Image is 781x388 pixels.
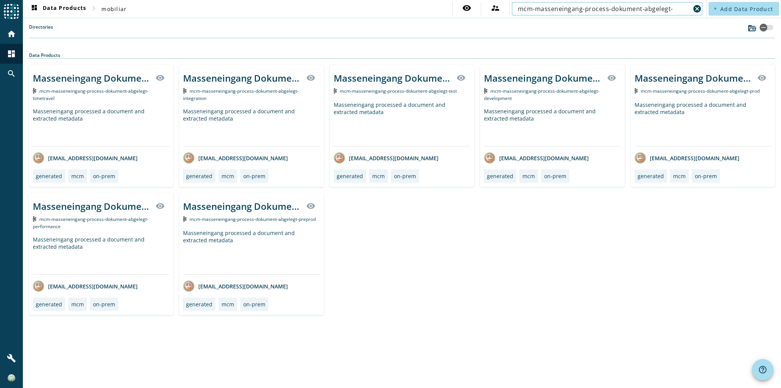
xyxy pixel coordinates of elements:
div: mcm [71,172,84,180]
img: Kafka Topic: mcm-masseneingang-process-dokument-abgelegt-development [484,88,487,93]
div: mcm [522,172,535,180]
mat-icon: visibility [757,73,767,82]
div: on-prem [93,172,115,180]
div: Masseneingang processed a document and extracted metadata [183,108,320,146]
img: avatar [334,152,345,164]
div: generated [36,301,62,308]
div: generated [337,172,363,180]
div: on-prem [544,172,566,180]
mat-icon: visibility [607,73,616,82]
mat-icon: visibility [456,73,466,82]
mat-icon: supervisor_account [491,3,500,13]
div: mcm [222,301,234,308]
div: generated [186,172,212,180]
span: Kafka Topic: mcm-masseneingang-process-dokument-abgelegt-performance [33,216,148,230]
div: mcm [71,301,84,308]
mat-icon: search [7,69,16,78]
span: Kafka Topic: mcm-masseneingang-process-dokument-abgelegt-development [484,88,599,101]
div: generated [638,172,664,180]
div: [EMAIL_ADDRESS][DOMAIN_NAME] [183,280,288,292]
mat-icon: cancel [693,4,702,13]
mat-icon: dashboard [7,49,16,58]
mat-icon: visibility [306,73,315,82]
div: mcm [222,172,234,180]
mat-icon: chevron_right [89,4,98,13]
div: on-prem [243,301,265,308]
mat-icon: build [7,354,16,363]
img: Kafka Topic: mcm-masseneingang-process-dokument-abgelegt-prod [635,88,638,93]
span: Kafka Topic: mcm-masseneingang-process-dokument-abgelegt-integration [183,88,299,101]
div: Masseneingang processed a document and extracted metadata [635,101,771,146]
div: mcm [372,172,385,180]
img: avatar [484,152,495,164]
img: spoud-logo.svg [4,4,19,19]
div: Masseneingang Dokument abgelegt [33,72,151,84]
span: Data Products [30,4,86,13]
mat-icon: home [7,29,16,39]
mat-icon: visibility [156,73,165,82]
mat-icon: help_outline [758,365,767,374]
div: [EMAIL_ADDRESS][DOMAIN_NAME] [334,152,439,164]
button: Clear [692,3,702,14]
div: on-prem [695,172,717,180]
div: on-prem [243,172,265,180]
div: Masseneingang processed a document and extracted metadata [33,108,169,146]
span: Kafka Topic: mcm-masseneingang-process-dokument-abgelegt-timetravel [33,88,148,101]
img: Kafka Topic: mcm-masseneingang-process-dokument-abgelegt-performance [33,216,36,222]
span: Kafka Topic: mcm-masseneingang-process-dokument-abgelegt-prod [641,88,760,94]
span: mobiliar [101,5,127,13]
div: Masseneingang Dokument abgelegt [183,72,301,84]
div: Masseneingang Dokument abgelegt [484,72,602,84]
div: mcm [673,172,686,180]
div: generated [186,301,212,308]
img: avatar [635,152,646,164]
img: avatar [183,152,194,164]
div: Masseneingang processed a document and extracted metadata [334,101,470,146]
div: generated [36,172,62,180]
div: Data Products [29,52,775,59]
div: Masseneingang processed a document and extracted metadata [484,108,620,146]
div: Masseneingang Dokument abgelegt [635,72,753,84]
span: Kafka Topic: mcm-masseneingang-process-dokument-abgelegt-preprod [190,216,316,222]
div: [EMAIL_ADDRESS][DOMAIN_NAME] [183,152,288,164]
img: avatar [33,152,44,164]
div: [EMAIL_ADDRESS][DOMAIN_NAME] [33,280,138,292]
div: on-prem [394,172,416,180]
input: Search (% or * for wildcards) [518,4,690,13]
button: mobiliar [98,2,130,16]
button: Add Data Product [709,2,779,16]
img: avatar [183,280,194,292]
div: Masseneingang Dokument abgelegt [183,200,301,213]
mat-icon: add [713,6,717,11]
div: Masseneingang processed a document and extracted metadata [183,229,320,274]
button: Data Products [27,2,89,16]
img: avatar [33,280,44,292]
mat-icon: visibility [306,201,315,211]
mat-icon: visibility [462,3,471,13]
div: Masseneingang Dokument abgelegt [33,200,151,213]
img: c5efd522b9e2345ba31424202ff1fd10 [8,374,15,382]
span: Kafka Topic: mcm-masseneingang-process-dokument-abgelegt-test [340,88,457,94]
img: Kafka Topic: mcm-masseneingang-process-dokument-abgelegt-test [334,88,337,93]
div: [EMAIL_ADDRESS][DOMAIN_NAME] [33,152,138,164]
div: on-prem [93,301,115,308]
mat-icon: visibility [156,201,165,211]
div: generated [487,172,513,180]
label: Directories [29,24,53,38]
mat-icon: dashboard [30,4,39,13]
div: Masseneingang processed a document and extracted metadata [33,236,169,274]
div: [EMAIL_ADDRESS][DOMAIN_NAME] [635,152,739,164]
img: Kafka Topic: mcm-masseneingang-process-dokument-abgelegt-preprod [183,216,186,222]
div: [EMAIL_ADDRESS][DOMAIN_NAME] [484,152,589,164]
span: Add Data Product [720,5,773,13]
img: Kafka Topic: mcm-masseneingang-process-dokument-abgelegt-timetravel [33,88,36,93]
div: Masseneingang Dokument abgelegt [334,72,452,84]
img: Kafka Topic: mcm-masseneingang-process-dokument-abgelegt-integration [183,88,186,93]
